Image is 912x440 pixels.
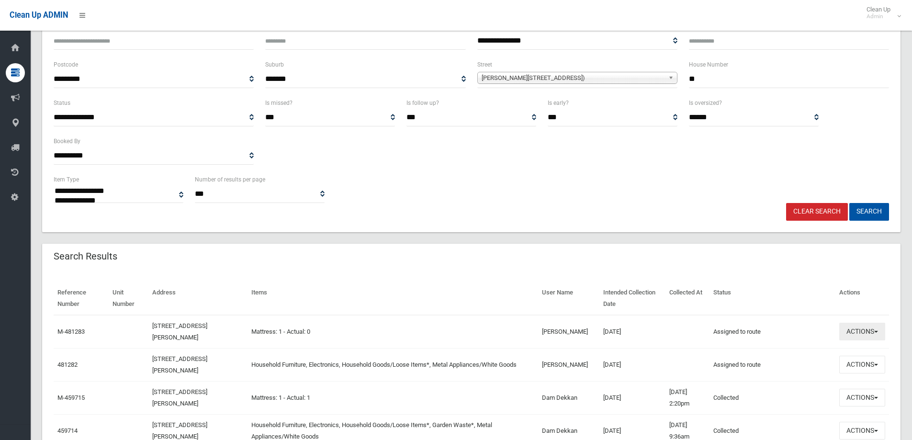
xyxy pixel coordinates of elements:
[538,315,600,349] td: [PERSON_NAME]
[42,247,129,266] header: Search Results
[709,315,835,349] td: Assigned to route
[482,72,664,84] span: [PERSON_NAME][STREET_ADDRESS])
[839,356,885,373] button: Actions
[152,388,207,407] a: [STREET_ADDRESS][PERSON_NAME]
[57,328,85,335] a: M-481283
[248,315,538,349] td: Mattress: 1 - Actual: 0
[54,136,80,147] label: Booked By
[54,282,109,315] th: Reference Number
[665,282,709,315] th: Collected At
[835,282,889,315] th: Actions
[862,6,900,20] span: Clean Up
[839,422,885,440] button: Actions
[406,98,439,108] label: Is follow up?
[689,59,728,70] label: House Number
[54,98,70,108] label: Status
[57,361,78,368] a: 481282
[709,282,835,315] th: Status
[839,389,885,406] button: Actions
[689,98,722,108] label: Is oversized?
[599,348,665,381] td: [DATE]
[599,381,665,414] td: [DATE]
[265,59,284,70] label: Suburb
[709,381,835,414] td: Collected
[152,421,207,440] a: [STREET_ADDRESS][PERSON_NAME]
[248,282,538,315] th: Items
[148,282,248,315] th: Address
[786,203,848,221] a: Clear Search
[109,282,148,315] th: Unit Number
[709,348,835,381] td: Assigned to route
[57,427,78,434] a: 459714
[548,98,569,108] label: Is early?
[665,381,709,414] td: [DATE] 2:20pm
[248,381,538,414] td: Mattress: 1 - Actual: 1
[599,315,665,349] td: [DATE]
[10,11,68,20] span: Clean Up ADMIN
[152,355,207,374] a: [STREET_ADDRESS][PERSON_NAME]
[195,174,265,185] label: Number of results per page
[538,282,600,315] th: User Name
[599,282,665,315] th: Intended Collection Date
[54,59,78,70] label: Postcode
[265,98,293,108] label: Is missed?
[248,348,538,381] td: Household Furniture, Electronics, Household Goods/Loose Items*, Metal Appliances/White Goods
[839,323,885,340] button: Actions
[54,174,79,185] label: Item Type
[57,394,85,401] a: M-459715
[867,13,890,20] small: Admin
[152,322,207,341] a: [STREET_ADDRESS][PERSON_NAME]
[849,203,889,221] button: Search
[538,381,600,414] td: Dam Dekkan
[477,59,492,70] label: Street
[538,348,600,381] td: [PERSON_NAME]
